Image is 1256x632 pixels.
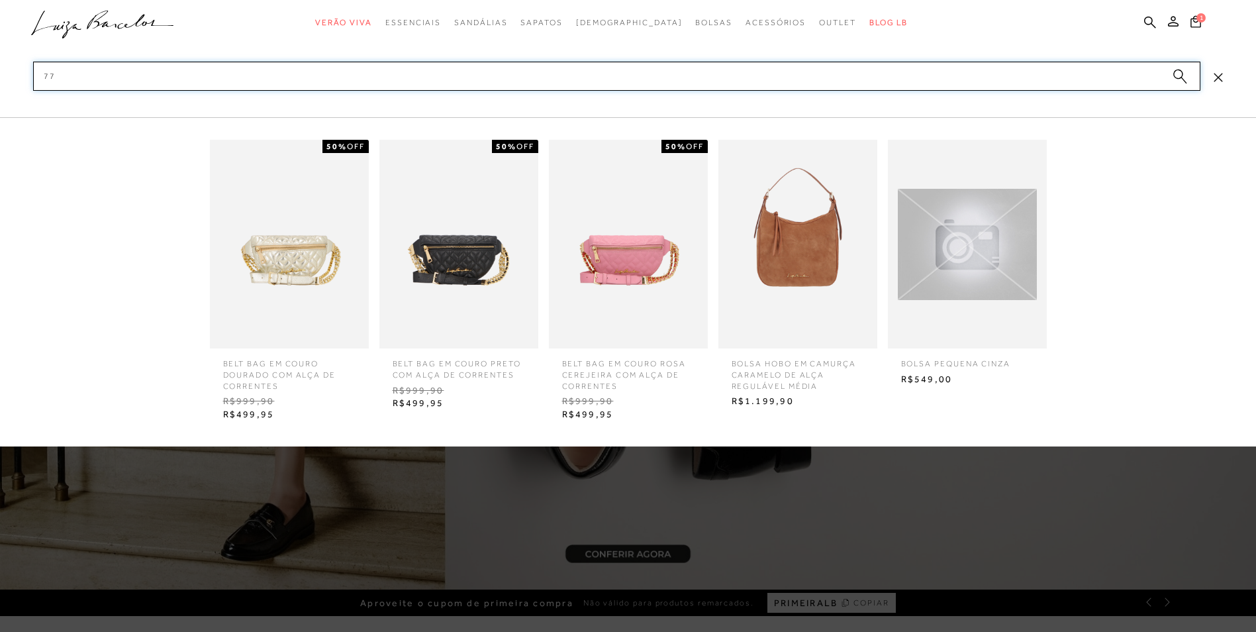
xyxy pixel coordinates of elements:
span: OFF [516,142,534,151]
span: OFF [347,142,365,151]
strong: 50% [496,142,516,151]
span: BELT BAG EM COURO PRETO COM ALÇA DE CORRENTES [383,348,535,381]
a: categoryNavScreenReaderText [454,11,507,35]
span: R$999,90 [552,392,704,411]
a: bolsa pequena cinza bolsa pequena cinza R$549,00 [885,140,1050,389]
span: R$999,90 [213,392,365,411]
span: 1 [1196,13,1206,23]
span: BOLSA HOBO EM CAMURÇA CARAMELO DE ALÇA REGULÁVEL MÉDIA [722,348,874,392]
span: R$549,00 [891,370,1043,390]
span: Bolsas [695,18,732,27]
span: Verão Viva [315,18,372,27]
span: BLOG LB [869,18,908,27]
img: BELT BAG EM COURO ROSA CEREJEIRA COM ALÇA DE CORRENTES [549,140,708,348]
span: R$999,90 [383,381,535,401]
span: Acessórios [746,18,806,27]
a: categoryNavScreenReaderText [746,11,806,35]
span: Sapatos [520,18,562,27]
span: Sandálias [454,18,507,27]
a: BLOG LB [869,11,908,35]
a: BELT BAG EM COURO ROSA CEREJEIRA COM ALÇA DE CORRENTES 50%OFF BELT BAG EM COURO ROSA CEREJEIRA CO... [546,140,711,425]
span: BELT BAG EM COURO DOURADO COM ALÇA DE CORRENTES [213,348,365,392]
img: BELT BAG EM COURO PRETO COM ALÇA DE CORRENTES [379,140,538,348]
input: Buscar. [33,62,1200,91]
strong: 50% [326,142,347,151]
span: OFF [686,142,704,151]
span: bolsa pequena cinza [891,348,1043,370]
a: categoryNavScreenReaderText [385,11,441,35]
span: R$499,95 [552,405,704,425]
span: R$499,95 [213,405,365,425]
img: bolsa pequena cinza [888,189,1047,300]
img: BOLSA HOBO EM CAMURÇA CARAMELO DE ALÇA REGULÁVEL MÉDIA [718,140,877,348]
span: Outlet [819,18,856,27]
span: R$499,95 [383,394,535,413]
a: BELT BAG EM COURO DOURADO COM ALÇA DE CORRENTES 50%OFF BELT BAG EM COURO DOURADO COM ALÇA DE CORR... [207,140,372,425]
img: BELT BAG EM COURO DOURADO COM ALÇA DE CORRENTES [210,140,369,348]
span: BELT BAG EM COURO ROSA CEREJEIRA COM ALÇA DE CORRENTES [552,348,704,392]
a: categoryNavScreenReaderText [819,11,856,35]
a: noSubCategoriesText [576,11,683,35]
span: Essenciais [385,18,441,27]
a: categoryNavScreenReaderText [520,11,562,35]
a: BELT BAG EM COURO PRETO COM ALÇA DE CORRENTES 50%OFF BELT BAG EM COURO PRETO COM ALÇA DE CORRENTE... [376,140,542,413]
a: BOLSA HOBO EM CAMURÇA CARAMELO DE ALÇA REGULÁVEL MÉDIA BOLSA HOBO EM CAMURÇA CARAMELO DE ALÇA REG... [715,140,881,411]
strong: 50% [665,142,686,151]
button: 1 [1186,15,1205,32]
a: categoryNavScreenReaderText [315,11,372,35]
a: categoryNavScreenReaderText [695,11,732,35]
span: [DEMOGRAPHIC_DATA] [576,18,683,27]
span: R$1.199,90 [722,392,874,411]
